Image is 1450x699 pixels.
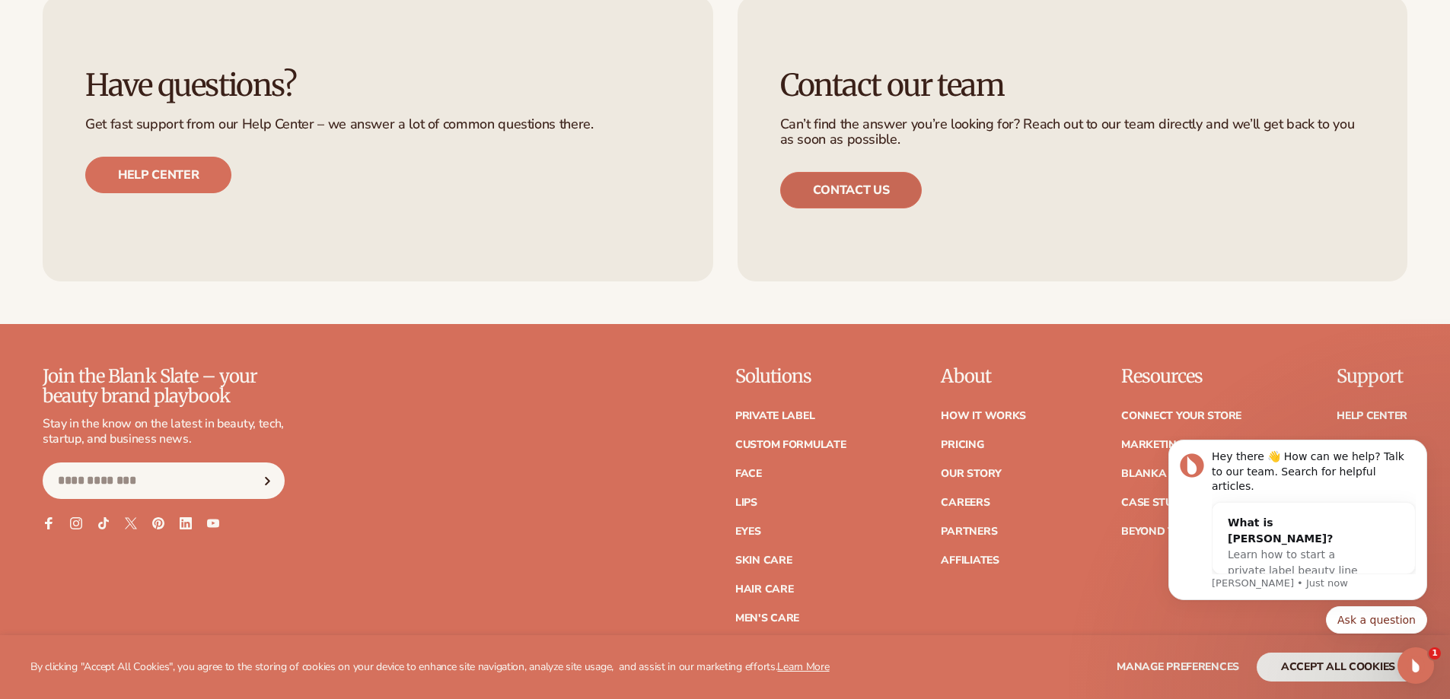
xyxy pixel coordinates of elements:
[1117,653,1239,682] button: Manage preferences
[85,117,671,132] p: Get fast support from our Help Center – we answer a lot of common questions there.
[1121,497,1197,508] a: Case Studies
[85,157,231,193] a: Help center
[1121,440,1237,450] a: Marketing services
[735,411,814,421] a: Private label
[1121,526,1231,537] a: Beyond the brand
[941,411,1026,421] a: How It Works
[1397,647,1434,684] iframe: Intercom live chat
[735,555,792,566] a: Skin Care
[777,659,829,674] a: Learn More
[1337,411,1407,421] a: Help Center
[735,613,799,624] a: Men's Care
[1117,659,1239,674] span: Manage preferences
[735,526,761,537] a: Eyes
[941,367,1026,386] p: About
[1337,367,1407,386] p: Support
[941,440,983,450] a: Pricing
[941,497,990,508] a: Careers
[1121,469,1222,479] a: Blanka Academy
[30,661,830,674] p: By clicking "Accept All Cookies", you agree to the storing of cookies on your device to enhance s...
[1121,411,1241,421] a: Connect your store
[735,440,846,450] a: Custom formulate
[735,469,762,479] a: Face
[780,172,923,208] a: Contact us
[85,68,671,102] h3: Have questions?
[780,117,1366,148] p: Can’t find the answer you’re looking for? Reach out to our team directly and we’ll get back to yo...
[1429,647,1441,659] span: 1
[941,526,997,537] a: Partners
[780,68,1366,102] h3: Contact our team
[735,367,846,386] p: Solutions
[941,469,1001,479] a: Our Story
[1121,367,1241,386] p: Resources
[735,584,793,595] a: Hair Care
[43,367,285,407] p: Join the Blank Slate – your beauty brand playbook
[250,462,284,499] button: Subscribe
[735,497,757,508] a: Lips
[941,555,999,566] a: Affiliates
[1146,436,1450,691] iframe: Intercom notifications message
[43,416,285,448] p: Stay in the know on the latest in beauty, tech, startup, and business news.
